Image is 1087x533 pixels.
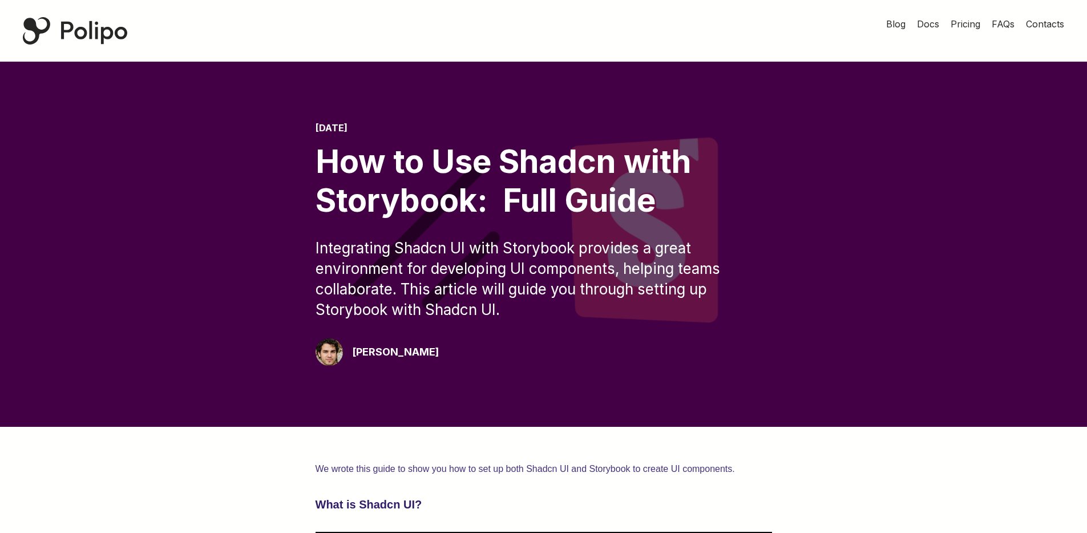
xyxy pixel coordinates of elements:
h3: What is Shadcn UI? [316,495,772,514]
a: FAQs [992,17,1015,31]
time: [DATE] [316,122,347,134]
span: Blog [886,18,906,30]
span: FAQs [992,18,1015,30]
p: We wrote this guide to show you how to set up both Shadcn UI and Storybook to create UI components. [316,461,772,477]
a: Pricing [951,17,980,31]
div: [PERSON_NAME] [352,344,439,360]
a: Docs [917,17,939,31]
a: Blog [886,17,906,31]
span: Contacts [1026,18,1064,30]
div: How to Use Shadcn with Storybook: Full Guide [316,143,772,219]
a: Contacts [1026,17,1064,31]
span: Docs [917,18,939,30]
span: Pricing [951,18,980,30]
div: Integrating Shadcn UI with Storybook provides a great environment for developing UI components, h... [316,238,772,320]
img: Giorgio Pari Polipo [316,338,343,366]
